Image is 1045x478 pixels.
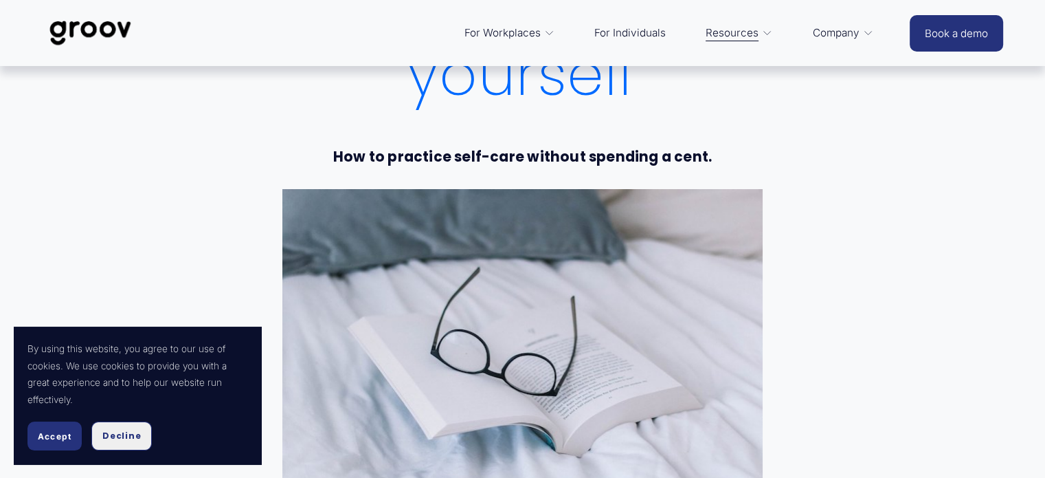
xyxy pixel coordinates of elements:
[38,431,71,442] span: Accept
[464,23,540,43] span: For Workplaces
[27,422,82,450] button: Accept
[14,327,261,464] section: Cookie banner
[587,17,673,50] a: For Individuals
[699,17,780,50] a: folder dropdown
[457,17,561,50] a: folder dropdown
[333,147,712,166] strong: How to practice self-care without spending a cent.
[813,23,859,43] span: Company
[806,17,881,50] a: folder dropdown
[102,430,141,442] span: Decline
[42,10,139,56] img: Groov | Workplace Science Platform | Unlock Performance | Drive Results
[27,340,247,408] p: By using this website, you agree to our use of cookies. We use cookies to provide you with a grea...
[910,15,1003,52] a: Book a demo
[706,23,759,43] span: Resources
[91,422,152,450] button: Decline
